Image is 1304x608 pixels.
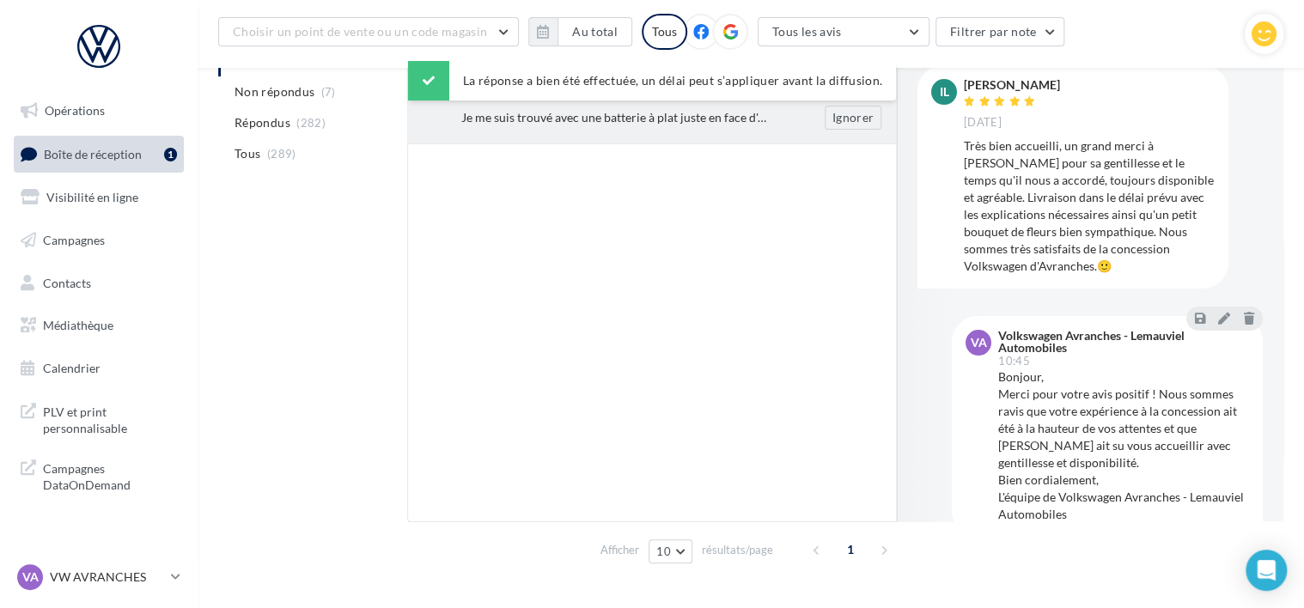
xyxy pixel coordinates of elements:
[702,542,773,558] span: résultats/page
[1246,550,1287,591] div: Open Intercom Messenger
[43,275,91,289] span: Contacts
[998,330,1246,354] div: Volkswagen Avranches - Lemauviel Automobiles
[14,561,184,593] a: VA VW AVRANCHES
[43,318,113,332] span: Médiathèque
[50,568,164,586] p: VW AVRANCHES
[10,350,187,386] a: Calendrier
[43,457,177,494] span: Campagnes DataOnDemand
[837,536,864,563] span: 1
[43,361,101,375] span: Calendrier
[10,136,187,173] a: Boîte de réception1
[235,83,314,100] span: Non répondus
[10,393,187,444] a: PLV et print personnalisable
[218,17,519,46] button: Choisir un point de vente ou un code magasin
[10,222,187,258] a: Campagnes
[940,83,949,100] span: IL
[10,93,187,129] a: Opérations
[46,190,138,204] span: Visibilité en ligne
[558,17,632,46] button: Au total
[600,542,639,558] span: Afficher
[164,148,177,161] div: 1
[408,61,896,100] div: La réponse a bien été effectuée, un délai peut s’appliquer avant la diffusion.
[10,179,187,216] a: Visibilité en ligne
[649,539,692,563] button: 10
[321,85,336,99] span: (7)
[235,114,290,131] span: Répondus
[971,334,987,351] span: VA
[10,450,187,501] a: Campagnes DataOnDemand
[964,79,1060,91] div: [PERSON_NAME]
[235,145,260,162] span: Tous
[233,24,487,39] span: Choisir un point de vente ou un code magasin
[43,400,177,437] span: PLV et print personnalisable
[758,17,929,46] button: Tous les avis
[964,137,1215,275] div: Très bien accueilli, un grand merci à [PERSON_NAME] pour sa gentillesse et le temps qu'il nous a ...
[642,14,687,50] div: Tous
[43,233,105,247] span: Campagnes
[22,568,39,586] span: VA
[998,368,1249,523] div: Bonjour, Merci pour votre avis positif ! Nous sommes ravis que votre expérience à la concession a...
[772,24,842,39] span: Tous les avis
[935,17,1065,46] button: Filtrer par note
[528,17,632,46] button: Au total
[998,356,1030,367] span: 10:45
[296,116,326,130] span: (282)
[964,115,1002,131] span: [DATE]
[10,265,187,301] a: Contacts
[656,544,671,558] span: 10
[45,103,105,118] span: Opérations
[267,147,296,161] span: (289)
[825,106,881,130] button: Ignorer
[461,109,770,126] div: Je me suis trouvé avec une batterie à plat juste en face d'eux et ils m'ont depanné tout de suite...
[10,307,187,344] a: Médiathèque
[44,146,142,161] span: Boîte de réception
